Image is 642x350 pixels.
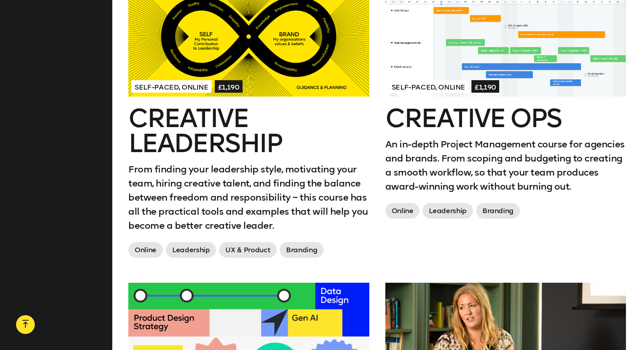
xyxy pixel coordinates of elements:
[219,242,277,258] span: UX & Product
[128,242,163,258] span: Online
[128,106,369,156] h2: Creative Leadership
[385,106,626,131] h2: Creative Ops
[385,137,626,194] p: An in-depth Project Management course for agencies and brands. From scoping and budgeting to crea...
[385,203,420,219] span: Online
[128,162,369,233] p: From finding your leadership style, motivating your team, hiring creative talent, and finding the...
[166,242,216,258] span: Leadership
[476,203,520,219] span: Branding
[471,80,499,93] span: £1,190
[215,80,243,93] span: £1,190
[423,203,473,219] span: Leadership
[131,80,212,93] span: Self-paced, Online
[280,242,324,258] span: Branding
[388,80,469,93] span: Self-paced, Online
